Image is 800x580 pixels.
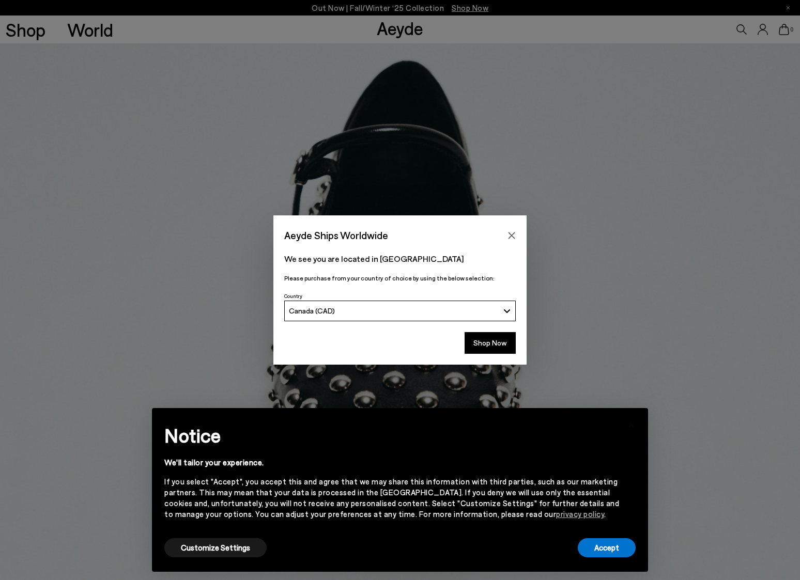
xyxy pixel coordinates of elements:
p: Please purchase from your country of choice by using the below selection: [284,273,516,283]
a: privacy policy [556,509,604,519]
button: Customize Settings [164,538,267,557]
div: If you select "Accept", you accept this and agree that we may share this information with third p... [164,476,619,520]
h2: Notice [164,422,619,449]
span: × [628,416,635,431]
button: Close this notice [619,411,644,436]
p: We see you are located in [GEOGRAPHIC_DATA] [284,253,516,265]
span: Aeyde Ships Worldwide [284,226,388,244]
button: Shop Now [465,332,516,354]
span: Canada (CAD) [289,306,335,315]
span: Country [284,293,302,299]
button: Accept [578,538,636,557]
button: Close [504,228,519,243]
div: We'll tailor your experience. [164,457,619,468]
